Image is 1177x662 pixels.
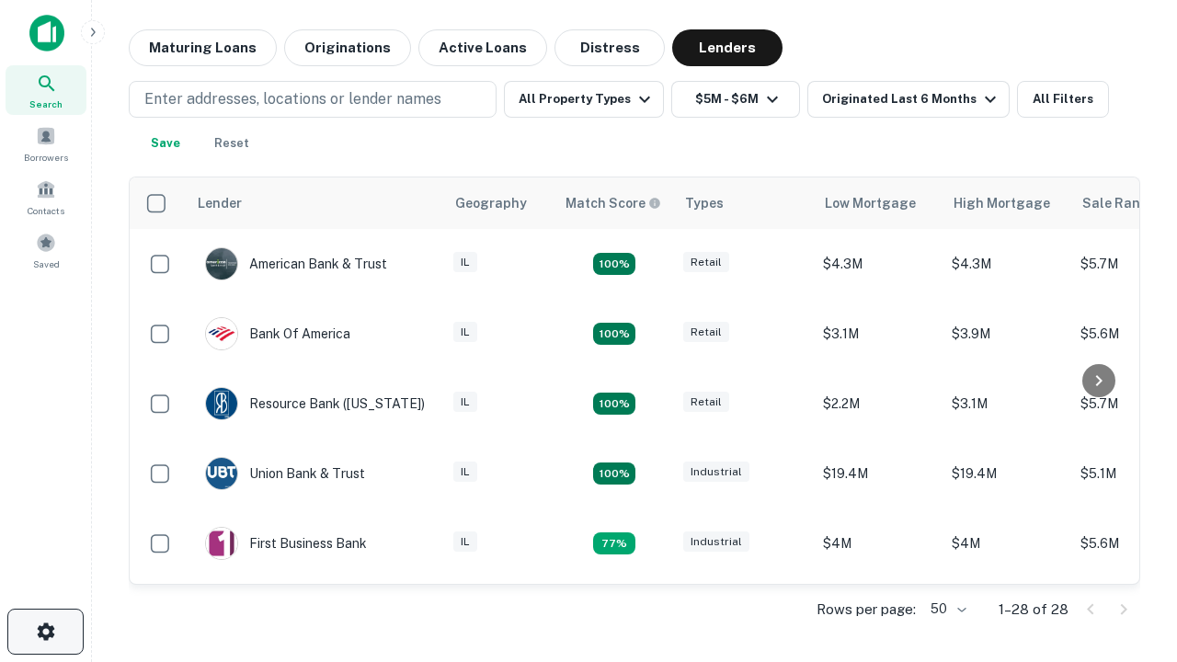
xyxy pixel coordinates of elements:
[6,65,86,115] a: Search
[129,29,277,66] button: Maturing Loans
[453,392,477,413] div: IL
[453,462,477,483] div: IL
[453,252,477,273] div: IL
[444,177,554,229] th: Geography
[129,81,497,118] button: Enter addresses, locations or lender names
[674,177,814,229] th: Types
[455,192,527,214] div: Geography
[954,192,1050,214] div: High Mortgage
[453,322,477,343] div: IL
[814,299,943,369] td: $3.1M
[205,457,365,490] div: Union Bank & Trust
[943,508,1071,578] td: $4M
[202,125,261,162] button: Reset
[205,247,387,280] div: American Bank & Trust
[6,225,86,275] a: Saved
[999,599,1068,621] p: 1–28 of 28
[923,596,969,622] div: 50
[593,532,635,554] div: Matching Properties: 3, hasApolloMatch: undefined
[6,119,86,168] a: Borrowers
[943,578,1071,648] td: $4.2M
[1017,81,1109,118] button: All Filters
[566,193,661,213] div: Capitalize uses an advanced AI algorithm to match your search with the best lender. The match sco...
[683,252,729,273] div: Retail
[206,318,237,349] img: picture
[943,369,1071,439] td: $3.1M
[29,97,63,111] span: Search
[453,531,477,553] div: IL
[28,203,64,218] span: Contacts
[814,369,943,439] td: $2.2M
[943,299,1071,369] td: $3.9M
[814,177,943,229] th: Low Mortgage
[822,88,1001,110] div: Originated Last 6 Months
[144,88,441,110] p: Enter addresses, locations or lender names
[1085,515,1177,603] iframe: Chat Widget
[554,29,665,66] button: Distress
[943,439,1071,508] td: $19.4M
[814,508,943,578] td: $4M
[205,317,350,350] div: Bank Of America
[814,229,943,299] td: $4.3M
[24,150,68,165] span: Borrowers
[418,29,547,66] button: Active Loans
[187,177,444,229] th: Lender
[825,192,916,214] div: Low Mortgage
[671,81,800,118] button: $5M - $6M
[593,462,635,485] div: Matching Properties: 4, hasApolloMatch: undefined
[554,177,674,229] th: Capitalize uses an advanced AI algorithm to match your search with the best lender. The match sco...
[33,257,60,271] span: Saved
[205,527,367,560] div: First Business Bank
[807,81,1010,118] button: Originated Last 6 Months
[593,253,635,275] div: Matching Properties: 7, hasApolloMatch: undefined
[206,388,237,419] img: picture
[683,322,729,343] div: Retail
[566,193,657,213] h6: Match Score
[814,578,943,648] td: $3.9M
[593,393,635,415] div: Matching Properties: 4, hasApolloMatch: undefined
[685,192,724,214] div: Types
[198,192,242,214] div: Lender
[6,172,86,222] a: Contacts
[814,439,943,508] td: $19.4M
[206,458,237,489] img: picture
[284,29,411,66] button: Originations
[683,531,749,553] div: Industrial
[943,177,1071,229] th: High Mortgage
[683,392,729,413] div: Retail
[136,125,195,162] button: Save your search to get updates of matches that match your search criteria.
[672,29,783,66] button: Lenders
[817,599,916,621] p: Rows per page:
[943,229,1071,299] td: $4.3M
[29,15,64,51] img: capitalize-icon.png
[683,462,749,483] div: Industrial
[593,323,635,345] div: Matching Properties: 4, hasApolloMatch: undefined
[206,248,237,280] img: picture
[206,528,237,559] img: picture
[504,81,664,118] button: All Property Types
[205,387,425,420] div: Resource Bank ([US_STATE])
